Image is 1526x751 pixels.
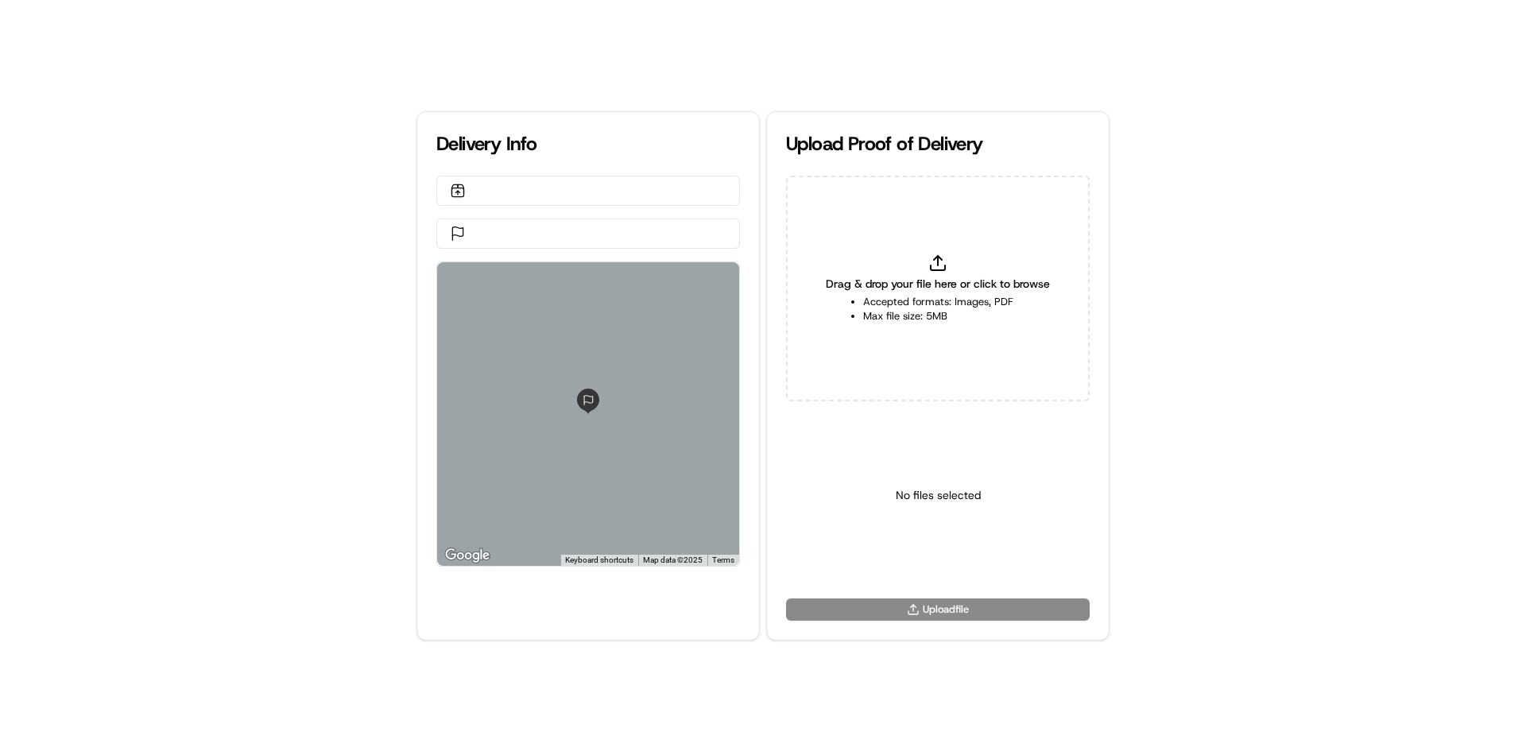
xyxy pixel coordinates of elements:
img: Google [441,545,494,566]
a: Terms (opens in new tab) [712,556,734,564]
div: 0 [437,262,739,566]
li: Max file size: 5MB [863,309,1013,323]
li: Accepted formats: Images, PDF [863,295,1013,309]
p: No files selected [896,487,981,503]
div: Delivery Info [436,131,740,157]
span: Map data ©2025 [643,556,703,564]
a: Open this area in Google Maps (opens a new window) [441,545,494,566]
div: Upload Proof of Delivery [786,131,1090,157]
span: Drag & drop your file here or click to browse [826,276,1050,292]
button: Keyboard shortcuts [565,555,633,566]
